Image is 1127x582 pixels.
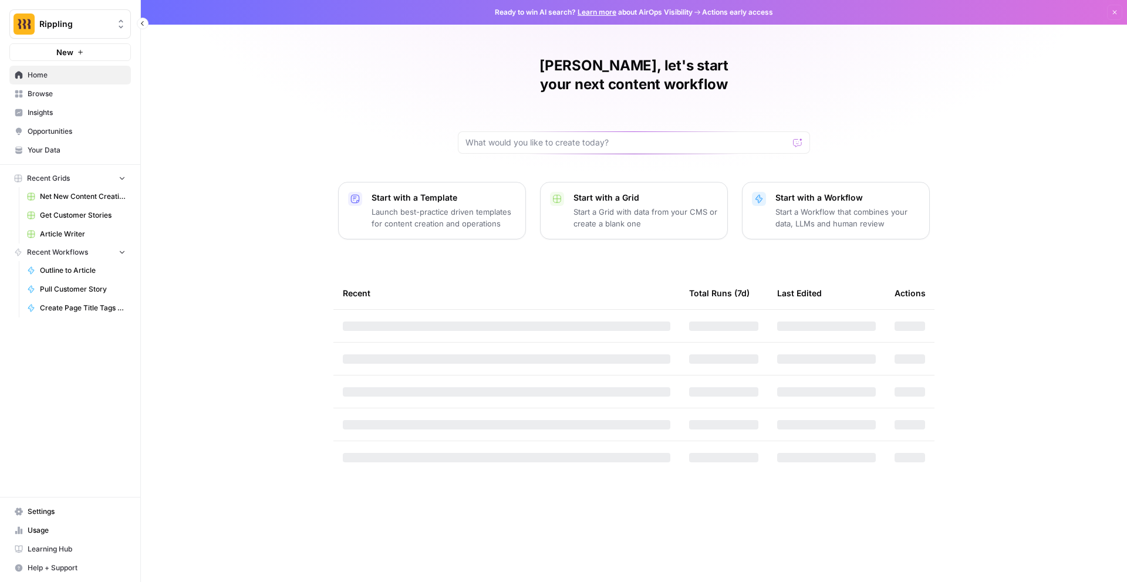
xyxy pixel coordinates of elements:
a: Your Data [9,141,131,160]
span: Home [28,70,126,80]
span: Create Page Title Tags & Meta Descriptions [40,303,126,313]
span: New [56,46,73,58]
span: Recent Grids [27,173,70,184]
span: Help + Support [28,563,126,573]
span: Your Data [28,145,126,155]
div: Last Edited [777,277,822,309]
span: Net New Content Creation [40,191,126,202]
span: Recent Workflows [27,247,88,258]
span: Opportunities [28,126,126,137]
a: Get Customer Stories [22,206,131,225]
a: Pull Customer Story [22,280,131,299]
span: Outline to Article [40,265,126,276]
span: Ready to win AI search? about AirOps Visibility [495,7,693,18]
a: Browse [9,84,131,103]
a: Opportunities [9,122,131,141]
p: Start with a Template [372,192,516,204]
p: Start a Workflow that combines your data, LLMs and human review [775,206,920,229]
p: Start a Grid with data from your CMS or create a blank one [573,206,718,229]
span: Pull Customer Story [40,284,126,295]
span: Article Writer [40,229,126,239]
a: Learn more [578,8,616,16]
button: Start with a GridStart a Grid with data from your CMS or create a blank one [540,182,728,239]
span: Get Customer Stories [40,210,126,221]
div: Total Runs (7d) [689,277,750,309]
button: Workspace: Rippling [9,9,131,39]
a: Home [9,66,131,84]
button: Help + Support [9,559,131,577]
p: Start with a Grid [573,192,718,204]
input: What would you like to create today? [465,137,788,148]
span: Browse [28,89,126,99]
span: Rippling [39,18,110,30]
div: Actions [895,277,926,309]
a: Create Page Title Tags & Meta Descriptions [22,299,131,317]
a: Net New Content Creation [22,187,131,206]
span: Actions early access [702,7,773,18]
span: Insights [28,107,126,118]
p: Launch best-practice driven templates for content creation and operations [372,206,516,229]
h1: [PERSON_NAME], let's start your next content workflow [458,56,810,94]
a: Article Writer [22,225,131,243]
a: Insights [9,103,131,122]
a: Usage [9,521,131,540]
button: Start with a TemplateLaunch best-practice driven templates for content creation and operations [338,182,526,239]
span: Usage [28,525,126,536]
button: Start with a WorkflowStart a Workflow that combines your data, LLMs and human review [742,182,930,239]
button: Recent Grids [9,170,131,187]
a: Learning Hub [9,540,131,559]
p: Start with a Workflow [775,192,920,204]
span: Settings [28,506,126,517]
a: Outline to Article [22,261,131,280]
button: New [9,43,131,61]
img: Rippling Logo [14,13,35,35]
span: Learning Hub [28,544,126,554]
div: Recent [343,277,670,309]
a: Settings [9,502,131,521]
button: Recent Workflows [9,243,131,261]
